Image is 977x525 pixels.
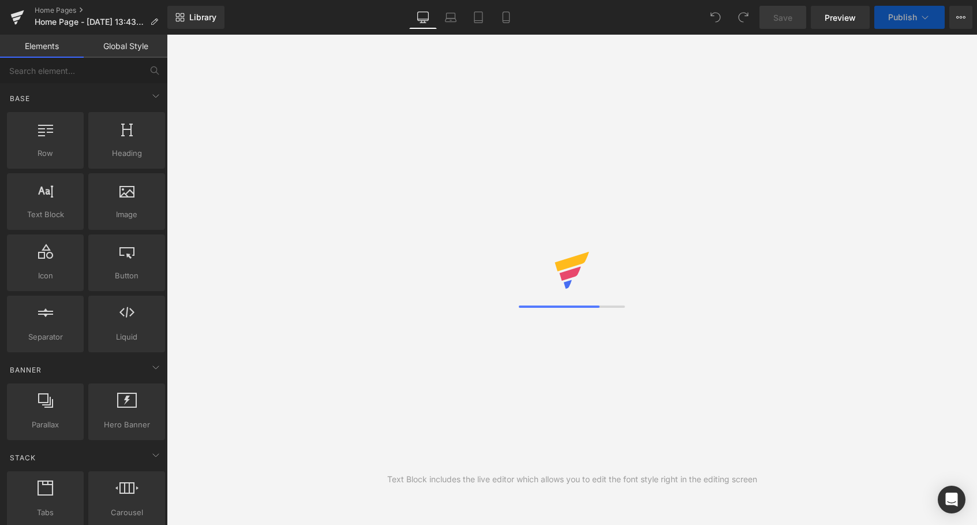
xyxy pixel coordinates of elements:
div: Text Block includes the live editor which allows you to edit the font style right in the editing ... [387,473,757,486]
span: Hero Banner [92,419,162,431]
span: Save [773,12,792,24]
span: Parallax [10,419,80,431]
a: Mobile [492,6,520,29]
span: Library [189,12,216,23]
a: Laptop [437,6,465,29]
span: Row [10,147,80,159]
div: Open Intercom Messenger [938,486,965,513]
span: Tabs [10,507,80,519]
button: More [949,6,972,29]
span: Liquid [92,331,162,343]
a: Preview [811,6,870,29]
a: Global Style [84,35,167,58]
span: Image [92,208,162,221]
span: Button [92,270,162,282]
a: Desktop [409,6,437,29]
span: Heading [92,147,162,159]
a: Home Pages [35,6,167,15]
button: Undo [704,6,727,29]
span: Home Page - [DATE] 13:43:17 [35,17,145,27]
button: Publish [874,6,945,29]
button: Redo [732,6,755,29]
span: Separator [10,331,80,343]
span: Base [9,93,31,104]
span: Text Block [10,208,80,221]
span: Icon [10,270,80,282]
span: Carousel [92,507,162,519]
span: Publish [888,13,917,22]
span: Stack [9,452,37,463]
a: Tablet [465,6,492,29]
span: Preview [825,12,856,24]
span: Banner [9,364,43,375]
a: New Library [167,6,224,29]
